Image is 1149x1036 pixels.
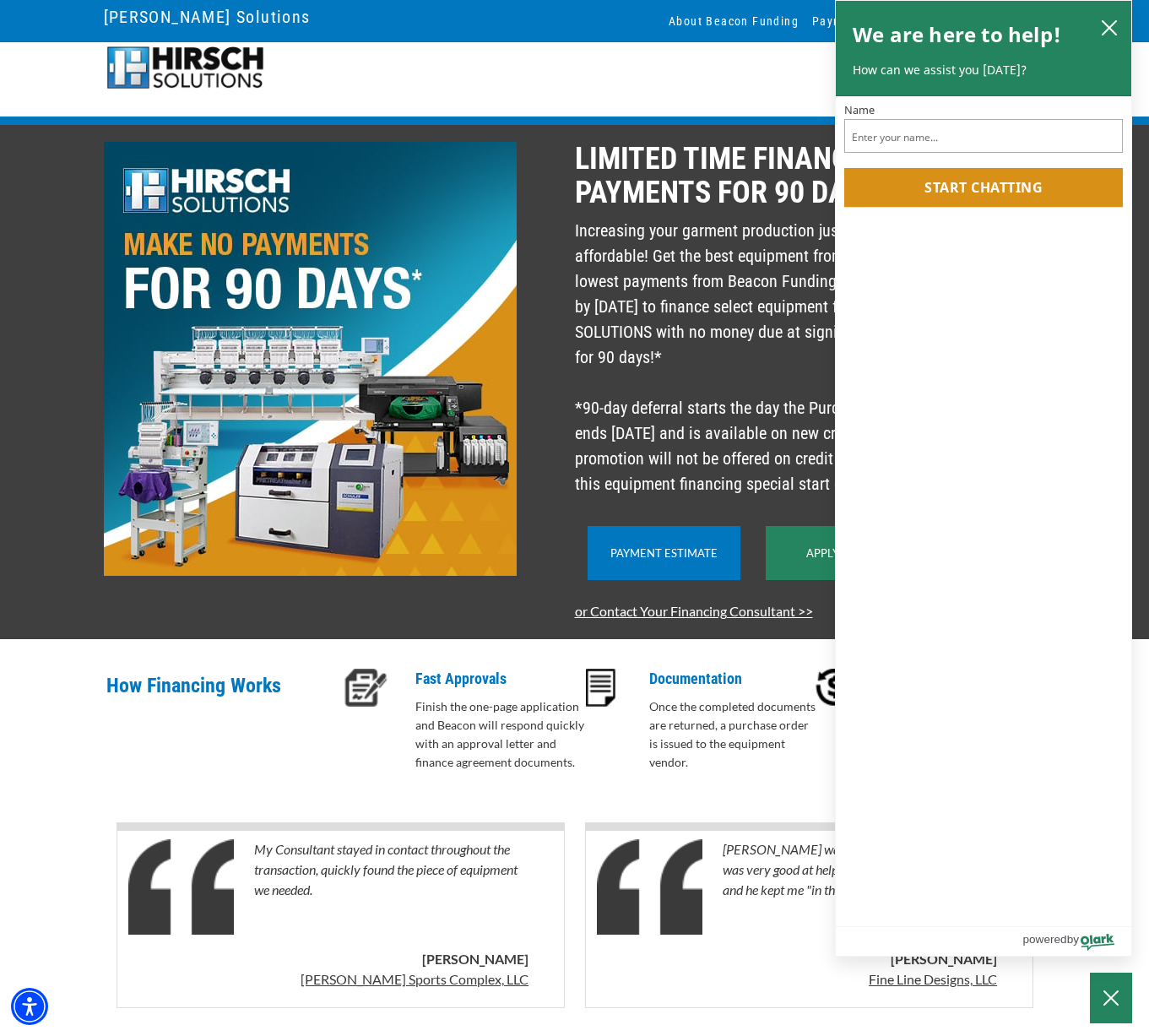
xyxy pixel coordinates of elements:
[128,839,234,935] img: Quotes
[344,669,388,707] img: Fast Approvals
[723,839,997,941] p: [PERSON_NAME] was excellent to work with. He was very good at helping me through the process and ...
[649,669,819,689] p: Documentation
[869,969,997,998] a: Fine Line Designs, LLC
[1090,973,1132,1023] button: Close Chatbox
[610,546,718,560] a: Payment Estimate
[1022,927,1131,956] a: Powered by Olark
[415,697,585,772] p: Finish the one-page application and Beacon will respond quickly with an approval letter and finan...
[301,969,528,998] a: [PERSON_NAME] Sports Complex, LLC
[1096,15,1123,39] button: close chatbox
[575,603,813,619] a: or Contact Your Financing Consultant >>
[806,546,877,560] a: Apply [DATE]
[844,105,1123,116] label: Name
[869,969,997,990] p: Fine Line Designs, LLC
[586,669,615,707] img: Documentation
[891,951,997,967] b: [PERSON_NAME]
[597,839,702,935] img: Quotes
[853,18,1061,52] h2: We are here to help!
[1067,929,1079,950] span: by
[301,969,528,990] p: [PERSON_NAME] Sports Complex, LLC
[1022,929,1066,950] span: powered
[575,142,1046,209] p: LIMITED TIME FINANCING OFFER - NO PAYMENTS FOR 90 DAYS!
[104,45,267,91] img: logo
[585,53,1046,73] p: Equipment Financing Center
[104,3,311,31] a: [PERSON_NAME] Solutions
[254,839,528,941] p: My Consultant stayed in contact throughout the transaction, quickly found the piece of equipment ...
[106,669,341,724] p: How Financing Works
[575,218,1046,496] p: Increasing your garment production just got easier AND more affordable! Get the best equipment fr...
[11,988,48,1025] div: Accessibility Menu
[853,62,1114,79] p: How can we assist you [DATE]?
[649,697,819,772] p: Once the completed documents are returned, a purchase order is issued to the equipment vendor.
[422,951,528,967] b: [PERSON_NAME]
[844,168,1123,207] button: Start chatting
[415,669,585,689] p: Fast Approvals
[844,119,1123,153] input: Name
